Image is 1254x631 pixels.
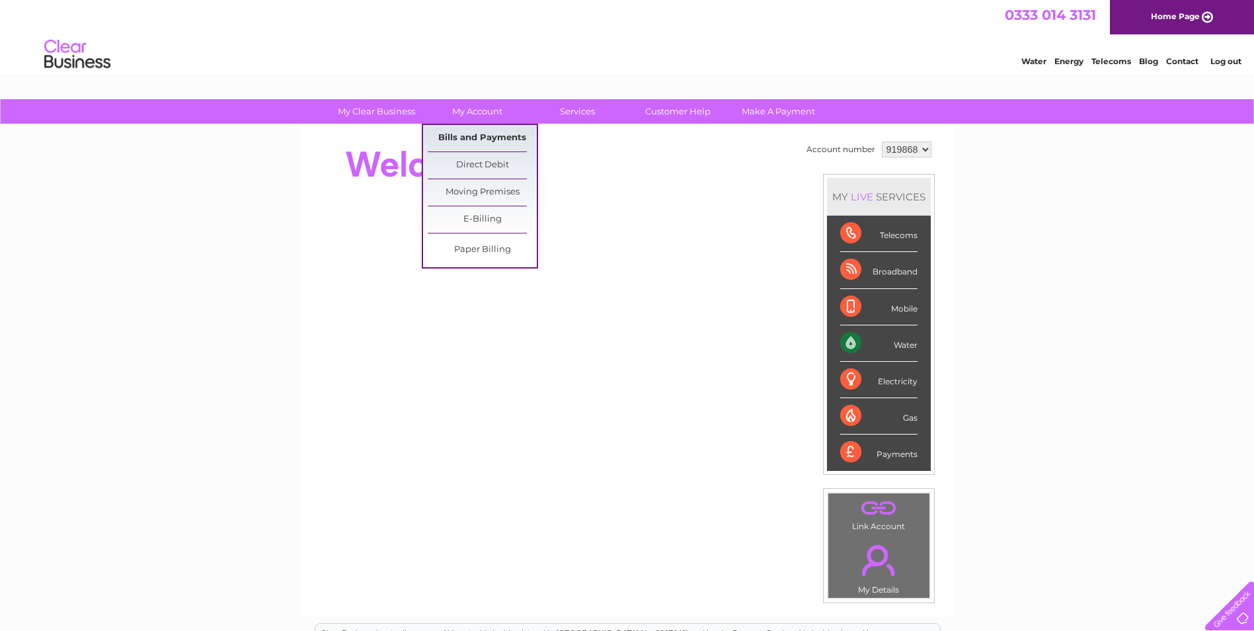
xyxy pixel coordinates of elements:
[840,252,918,288] div: Broadband
[428,206,537,233] a: E-Billing
[1139,56,1158,66] a: Blog
[44,34,111,75] img: logo.png
[428,179,537,206] a: Moving Premises
[827,178,931,216] div: MY SERVICES
[1210,56,1241,66] a: Log out
[1054,56,1083,66] a: Energy
[848,190,876,203] div: LIVE
[840,289,918,325] div: Mobile
[1091,56,1131,66] a: Telecoms
[523,99,632,124] a: Services
[428,152,537,179] a: Direct Debit
[828,493,930,534] td: Link Account
[724,99,833,124] a: Make A Payment
[840,398,918,435] div: Gas
[832,497,926,520] a: .
[322,99,431,124] a: My Clear Business
[840,325,918,362] div: Water
[623,99,732,124] a: Customer Help
[1021,56,1046,66] a: Water
[840,362,918,398] div: Electricity
[828,534,930,599] td: My Details
[428,237,537,263] a: Paper Billing
[315,7,940,64] div: Clear Business is a trading name of Verastar Limited (registered in [GEOGRAPHIC_DATA] No. 3667643...
[803,138,879,161] td: Account number
[428,125,537,151] a: Bills and Payments
[422,99,531,124] a: My Account
[832,537,926,583] a: .
[1005,7,1096,23] a: 0333 014 3131
[840,216,918,252] div: Telecoms
[1166,56,1198,66] a: Contact
[840,435,918,470] div: Payments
